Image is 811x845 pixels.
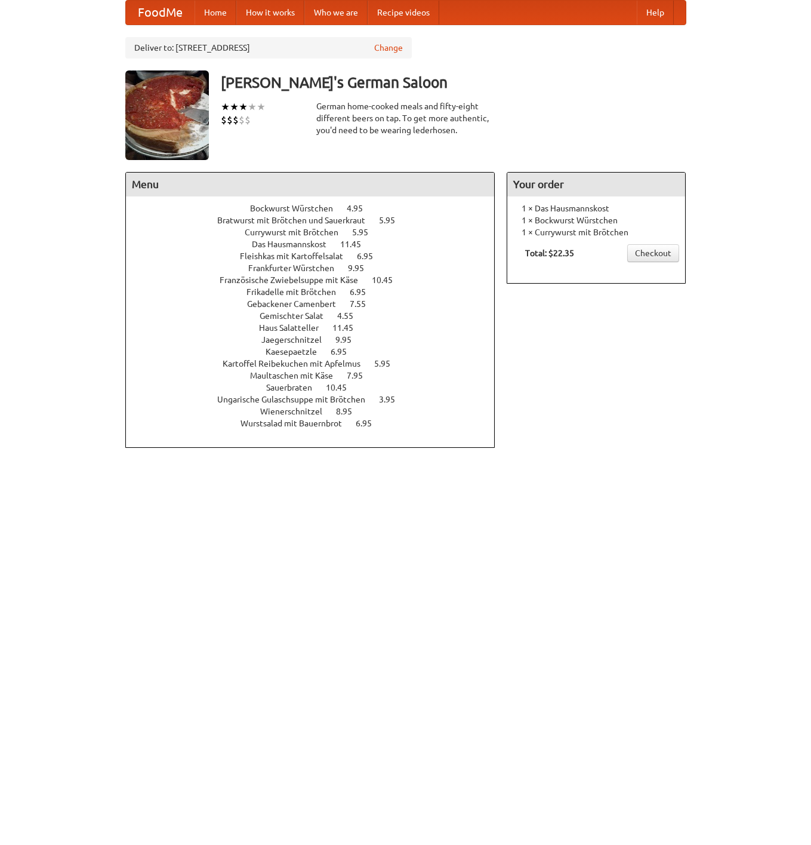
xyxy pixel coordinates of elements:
span: 6.95 [331,347,359,357]
h4: Your order [507,173,685,196]
b: Total: $22.35 [525,248,574,258]
a: Frankfurter Würstchen 9.95 [248,263,386,273]
span: Wienerschnitzel [260,407,334,416]
a: Help [637,1,674,24]
span: 11.45 [332,323,365,333]
span: Wurstsalad mit Bauernbrot [240,419,354,428]
a: Bratwurst mit Brötchen und Sauerkraut 5.95 [217,216,417,225]
span: 6.95 [356,419,384,428]
span: Currywurst mit Brötchen [245,228,350,237]
a: FoodMe [126,1,195,24]
span: 6.95 [350,287,378,297]
li: 1 × Bockwurst Würstchen [513,214,679,226]
span: 5.95 [374,359,402,368]
span: 7.55 [350,299,378,309]
a: Jaegerschnitzel 9.95 [261,335,374,345]
li: ★ [239,100,248,113]
span: 6.95 [357,251,385,261]
span: 9.95 [348,263,376,273]
span: Gemischter Salat [260,311,335,321]
a: Sauerbraten 10.45 [266,383,369,392]
span: 8.95 [336,407,364,416]
span: Gebackener Camenbert [247,299,348,309]
div: Deliver to: [STREET_ADDRESS] [125,37,412,59]
span: 4.55 [337,311,365,321]
li: $ [221,113,227,127]
span: Fleishkas mit Kartoffelsalat [240,251,355,261]
span: Frikadelle mit Brötchen [246,287,348,297]
span: Kaesepaetzle [266,347,329,357]
li: ★ [221,100,230,113]
span: Sauerbraten [266,383,324,392]
a: Haus Salatteller 11.45 [259,323,375,333]
li: ★ [257,100,266,113]
span: Französische Zwiebelsuppe mit Käse [220,275,370,285]
a: Frikadelle mit Brötchen 6.95 [246,287,388,297]
a: Gemischter Salat 4.55 [260,311,375,321]
a: Currywurst mit Brötchen 5.95 [245,228,390,237]
span: Das Hausmannskost [252,239,338,249]
a: Bockwurst Würstchen 4.95 [250,204,385,213]
a: Wienerschnitzel 8.95 [260,407,374,416]
span: Kartoffel Reibekuchen mit Apfelmus [223,359,372,368]
li: ★ [248,100,257,113]
a: Wurstsalad mit Bauernbrot 6.95 [240,419,394,428]
span: Bockwurst Würstchen [250,204,345,213]
a: Kaesepaetzle 6.95 [266,347,369,357]
span: 7.95 [347,371,375,380]
li: 1 × Currywurst mit Brötchen [513,226,679,238]
a: Fleishkas mit Kartoffelsalat 6.95 [240,251,395,261]
li: ★ [230,100,239,113]
a: Who we are [304,1,368,24]
span: 5.95 [379,216,407,225]
span: 4.95 [347,204,375,213]
span: 9.95 [335,335,363,345]
a: Das Hausmannskost 11.45 [252,239,383,249]
h3: [PERSON_NAME]'s German Saloon [221,70,686,94]
img: angular.jpg [125,70,209,160]
a: Checkout [627,244,679,262]
a: Französische Zwiebelsuppe mit Käse 10.45 [220,275,415,285]
span: 5.95 [352,228,380,237]
li: $ [239,113,245,127]
span: Maultaschen mit Käse [250,371,345,380]
a: Home [195,1,236,24]
a: Kartoffel Reibekuchen mit Apfelmus 5.95 [223,359,412,368]
a: How it works [236,1,304,24]
span: 10.45 [326,383,359,392]
span: Ungarische Gulaschsuppe mit Brötchen [217,395,377,404]
li: $ [233,113,239,127]
span: Bratwurst mit Brötchen und Sauerkraut [217,216,377,225]
span: Haus Salatteller [259,323,331,333]
span: Jaegerschnitzel [261,335,334,345]
div: German home-cooked meals and fifty-eight different beers on tap. To get more authentic, you'd nee... [316,100,495,136]
h4: Menu [126,173,495,196]
a: Ungarische Gulaschsuppe mit Brötchen 3.95 [217,395,417,404]
span: 3.95 [379,395,407,404]
span: Frankfurter Würstchen [248,263,346,273]
a: Recipe videos [368,1,439,24]
a: Gebackener Camenbert 7.55 [247,299,388,309]
a: Change [374,42,403,54]
a: Maultaschen mit Käse 7.95 [250,371,385,380]
li: 1 × Das Hausmannskost [513,202,679,214]
li: $ [227,113,233,127]
li: $ [245,113,251,127]
span: 10.45 [372,275,405,285]
span: 11.45 [340,239,373,249]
